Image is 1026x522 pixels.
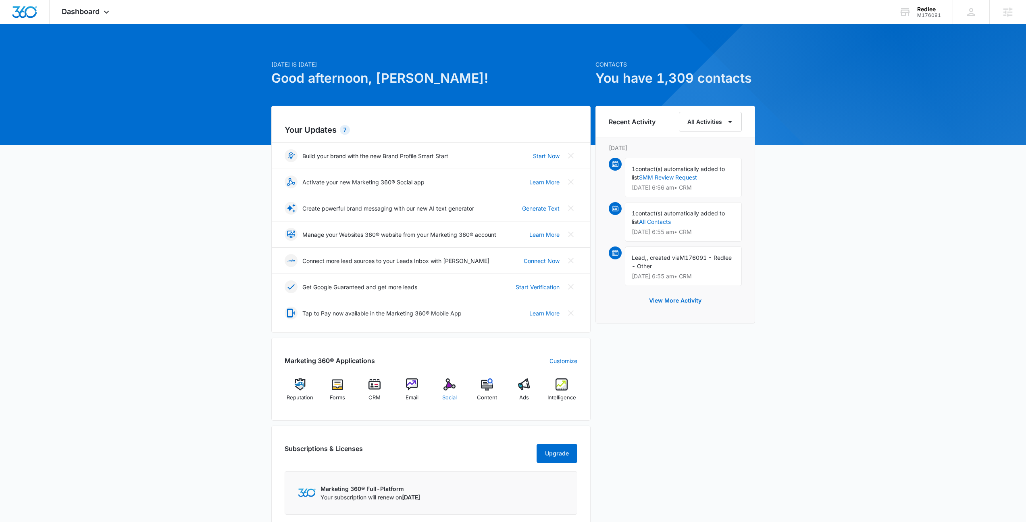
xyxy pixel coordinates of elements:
[285,378,316,407] a: Reputation
[917,6,941,13] div: account name
[632,165,635,172] span: 1
[368,394,381,402] span: CRM
[546,378,577,407] a: Intelligence
[917,13,941,18] div: account id
[285,356,375,365] h2: Marketing 360® Applications
[524,257,560,265] a: Connect Now
[632,210,635,217] span: 1
[302,178,425,186] p: Activate your new Marketing 360® Social app
[519,394,529,402] span: Ads
[632,274,735,279] p: [DATE] 6:55 am • CRM
[509,378,540,407] a: Ads
[647,254,680,261] span: , created via
[639,218,671,225] a: All Contacts
[564,202,577,215] button: Close
[322,378,353,407] a: Forms
[434,378,465,407] a: Social
[302,230,496,239] p: Manage your Websites 360® website from your Marketing 360® account
[285,444,363,460] h2: Subscriptions & Licenses
[320,493,420,501] p: Your subscription will renew on
[340,125,350,135] div: 7
[62,7,100,16] span: Dashboard
[402,494,420,501] span: [DATE]
[609,144,742,152] p: [DATE]
[529,309,560,317] a: Learn More
[609,117,656,127] h6: Recent Activity
[516,283,560,291] a: Start Verification
[564,175,577,188] button: Close
[302,257,489,265] p: Connect more lead sources to your Leads Inbox with [PERSON_NAME]
[285,124,577,136] h2: Your Updates
[302,309,462,317] p: Tap to Pay now available in the Marketing 360® Mobile App
[406,394,418,402] span: Email
[564,307,577,319] button: Close
[632,229,735,235] p: [DATE] 6:55 am • CRM
[632,210,725,225] span: contact(s) automatically added to list
[533,152,560,160] a: Start Now
[679,112,742,132] button: All Activities
[287,394,313,402] span: Reputation
[302,283,417,291] p: Get Google Guaranteed and get more leads
[442,394,457,402] span: Social
[632,165,725,181] span: contact(s) automatically added to list
[320,484,420,493] p: Marketing 360® Full-Platform
[302,152,448,160] p: Build your brand with the new Brand Profile Smart Start
[302,204,474,213] p: Create powerful brand messaging with our new AI text generator
[359,378,390,407] a: CRM
[595,60,755,69] p: Contacts
[595,69,755,88] h1: You have 1,309 contacts
[549,357,577,365] a: Customize
[547,394,576,402] span: Intelligence
[564,228,577,241] button: Close
[632,254,647,261] span: Lead,
[330,394,345,402] span: Forms
[564,280,577,293] button: Close
[641,291,710,310] button: View More Activity
[639,174,697,181] a: SMM Review Request
[632,254,732,269] span: M176091 - Redlee - Other
[529,230,560,239] a: Learn More
[477,394,497,402] span: Content
[271,69,591,88] h1: Good afternoon, [PERSON_NAME]!
[529,178,560,186] a: Learn More
[522,204,560,213] a: Generate Text
[271,60,591,69] p: [DATE] is [DATE]
[397,378,428,407] a: Email
[537,444,577,463] button: Upgrade
[564,254,577,267] button: Close
[632,185,735,190] p: [DATE] 6:56 am • CRM
[564,149,577,162] button: Close
[298,489,316,497] img: Marketing 360 Logo
[471,378,502,407] a: Content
